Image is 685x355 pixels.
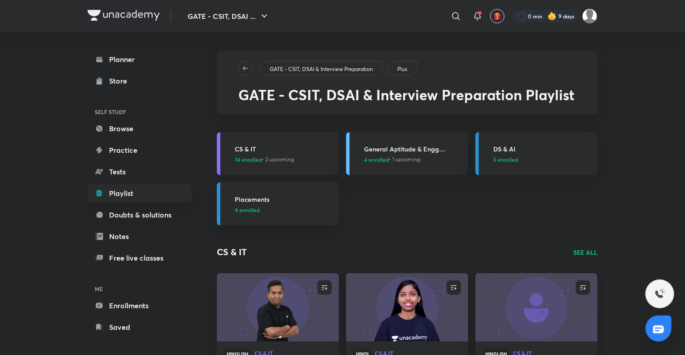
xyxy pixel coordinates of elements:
[217,132,339,175] a: CS & IT14 enrolled• 2 upcoming
[364,155,389,164] span: 4 enrolled
[88,206,192,224] a: Doubts & solutions
[396,65,409,73] a: Plus
[345,272,469,342] img: new-thumbnail
[88,50,192,68] a: Planner
[88,104,192,120] h6: SELF STUDY
[235,155,294,164] span: • 2 upcoming
[182,7,275,25] button: GATE - CSIT, DSAI ...
[88,227,192,245] a: Notes
[235,195,334,204] h3: Placements
[364,155,420,164] span: • 1 upcoming
[88,72,192,90] a: Store
[109,75,132,86] div: Store
[88,281,192,297] h6: ME
[88,120,192,138] a: Browse
[548,12,557,21] img: streak
[217,182,339,226] a: Placements4 enrolled
[364,144,463,154] h3: General Aptitude & Engg Mathematics
[474,272,598,342] img: new-thumbnail
[217,273,339,342] a: new-thumbnail
[475,273,597,342] a: new-thumbnail
[88,10,160,23] a: Company Logo
[582,9,597,24] img: Somya P
[217,245,247,259] h2: CS & IT
[346,273,468,342] a: new-thumbnail
[270,65,373,73] p: GATE - CSIT, DSAI & Interview Preparation
[235,144,334,154] h3: CS & IT
[88,184,192,202] a: Playlist
[88,141,192,159] a: Practice
[88,249,192,267] a: Free live classes
[268,65,375,73] a: GATE - CSIT, DSAI & Interview Preparation
[654,288,665,299] img: ttu
[88,163,192,181] a: Tests
[493,155,518,164] span: 5 enrolled
[397,65,407,73] p: Plus
[235,206,259,214] span: 4 enrolled
[493,12,501,20] img: avatar
[475,132,597,175] a: DS & AI5 enrolled
[346,132,468,175] a: General Aptitude & Engg Mathematics4 enrolled• 1 upcoming
[88,10,160,21] img: Company Logo
[215,272,340,342] img: new-thumbnail
[490,9,505,23] button: avatar
[493,144,592,154] h3: DS & AI
[88,297,192,315] a: Enrollments
[235,155,262,164] span: 14 enrolled
[238,85,575,104] span: GATE - CSIT, DSAI & Interview Preparation Playlist
[573,248,597,257] a: SEE ALL
[88,318,192,336] a: Saved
